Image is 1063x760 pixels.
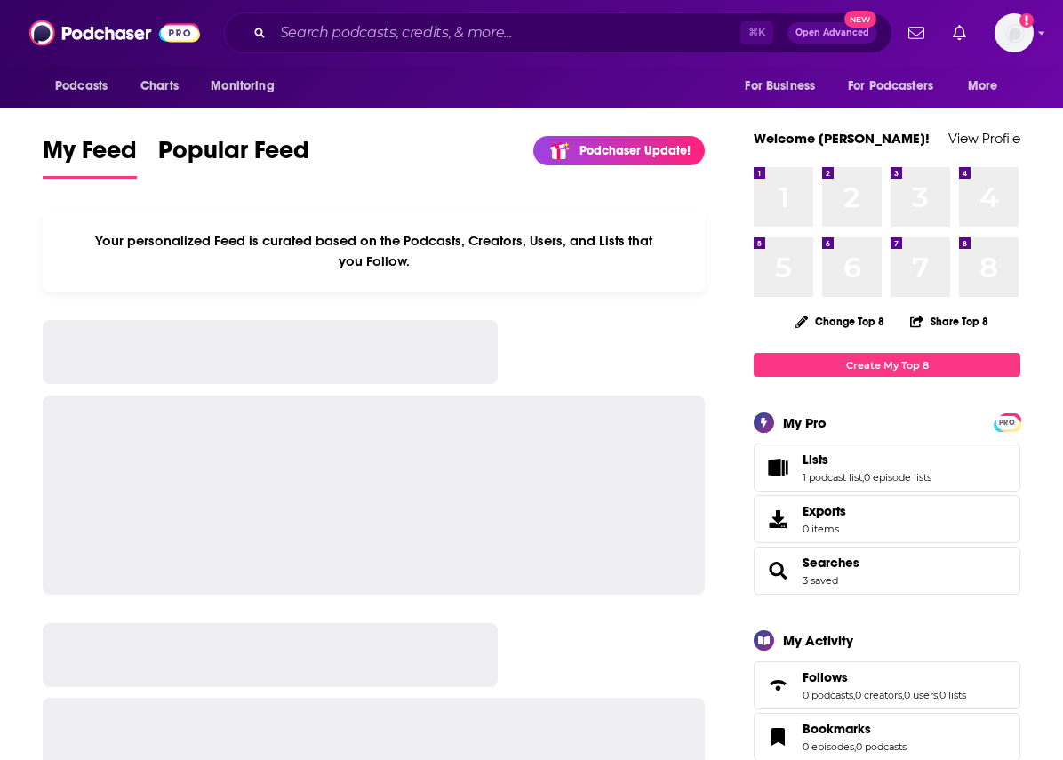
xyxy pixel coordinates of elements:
div: Your personalized Feed is curated based on the Podcasts, Creators, Users, and Lists that you Follow. [43,211,705,292]
a: Create My Top 8 [754,353,1020,377]
a: Show notifications dropdown [901,18,931,48]
a: View Profile [948,130,1020,147]
img: Podchaser - Follow, Share and Rate Podcasts [29,16,200,50]
span: Bookmarks [803,721,871,737]
a: 0 episodes [803,740,854,753]
span: , [902,689,904,701]
span: Exports [760,507,795,532]
a: 1 podcast list [803,471,862,484]
a: Lists [803,452,931,468]
button: open menu [198,69,297,103]
a: 3 saved [803,574,838,587]
span: Exports [803,503,846,519]
a: Charts [129,69,189,103]
a: Lists [760,455,795,480]
a: PRO [996,415,1018,428]
a: Welcome [PERSON_NAME]! [754,130,930,147]
span: PRO [996,416,1018,429]
span: , [938,689,939,701]
button: open menu [43,69,131,103]
span: Follows [754,661,1020,709]
span: More [968,74,998,99]
span: Lists [754,444,1020,492]
p: Podchaser Update! [579,143,691,158]
a: Follows [760,673,795,698]
span: , [862,471,864,484]
a: Show notifications dropdown [946,18,973,48]
div: My Activity [783,632,853,649]
span: Follows [803,669,848,685]
button: open menu [732,69,837,103]
button: Share Top 8 [909,304,989,339]
a: My Feed [43,135,137,179]
a: 0 lists [939,689,966,701]
span: My Feed [43,135,137,176]
div: My Pro [783,414,827,431]
img: User Profile [995,13,1034,52]
a: Popular Feed [158,135,309,179]
span: New [844,11,876,28]
span: Searches [754,547,1020,595]
button: open menu [955,69,1020,103]
a: 0 episode lists [864,471,931,484]
span: Charts [140,74,179,99]
a: Bookmarks [760,724,795,749]
button: Change Top 8 [785,310,895,332]
a: Follows [803,669,966,685]
span: , [853,689,855,701]
span: Popular Feed [158,135,309,176]
span: Podcasts [55,74,108,99]
a: Searches [760,558,795,583]
a: Searches [803,555,859,571]
span: Lists [803,452,828,468]
a: 0 creators [855,689,902,701]
span: Monitoring [211,74,274,99]
svg: Add a profile image [1019,13,1034,28]
a: 0 podcasts [803,689,853,701]
div: Search podcasts, credits, & more... [224,12,892,53]
button: Show profile menu [995,13,1034,52]
a: 0 users [904,689,938,701]
a: Bookmarks [803,721,907,737]
span: ⌘ K [740,21,773,44]
button: Open AdvancedNew [787,22,877,44]
span: Logged in as juliannem [995,13,1034,52]
span: Open Advanced [795,28,869,37]
span: 0 items [803,523,846,535]
span: For Podcasters [848,74,933,99]
input: Search podcasts, credits, & more... [273,19,740,47]
span: , [854,740,856,753]
a: Exports [754,495,1020,543]
a: 0 podcasts [856,740,907,753]
button: open menu [836,69,959,103]
span: For Business [745,74,815,99]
